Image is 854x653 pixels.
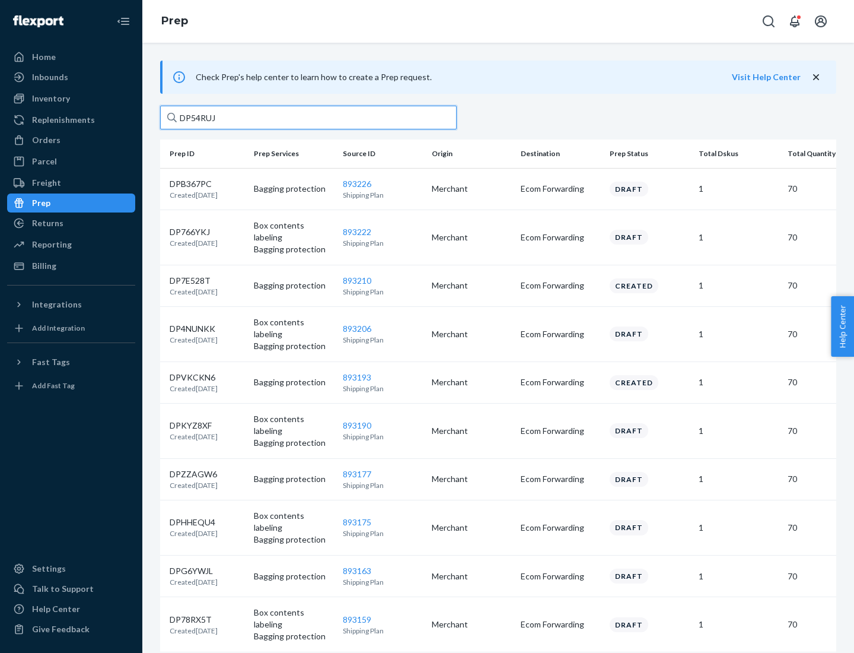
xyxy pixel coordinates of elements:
[343,480,422,490] p: Shipping Plan
[196,72,432,82] span: Check Prep's help center to learn how to create a Prep request.
[32,623,90,635] div: Give Feedback
[254,376,333,388] p: Bagging protection
[343,179,371,189] a: 893226
[170,238,218,248] p: Created [DATE]
[249,140,338,168] th: Prep Services
[343,238,422,248] p: Shipping Plan
[343,227,371,237] a: 893222
[32,197,50,209] div: Prep
[7,131,135,150] a: Orders
[432,473,511,485] p: Merchant
[32,239,72,251] div: Reporting
[170,335,218,345] p: Created [DATE]
[699,183,778,195] p: 1
[521,570,600,582] p: Ecom Forwarding
[699,232,778,243] p: 1
[32,260,56,272] div: Billing
[170,516,218,528] p: DPHHEQU4
[254,183,333,195] p: Bagging protection
[521,619,600,630] p: Ecom Forwarding
[170,565,218,577] p: DPG6YWJL
[254,437,333,449] p: Bagging protection
[699,280,778,291] p: 1
[343,469,371,479] a: 893177
[610,472,648,487] div: Draft
[694,140,783,168] th: Total Dskus
[170,226,218,238] p: DP766YKJ
[170,190,218,200] p: Created [DATE]
[254,220,333,243] p: Box contents labeling
[13,15,63,27] img: Flexport logo
[32,177,61,189] div: Freight
[32,51,56,63] div: Home
[254,630,333,642] p: Bagging protection
[343,335,422,345] p: Shipping Plan
[170,614,218,626] p: DP78RX5T
[757,9,780,33] button: Open Search Box
[7,173,135,192] a: Freight
[32,299,82,310] div: Integrations
[699,619,778,630] p: 1
[610,230,648,245] div: Draft
[254,607,333,630] p: Box contents labeling
[7,295,135,314] button: Integrations
[32,134,60,146] div: Orders
[343,420,371,430] a: 893190
[432,328,511,340] p: Merchant
[432,522,511,534] p: Merchant
[254,316,333,340] p: Box contents labeling
[7,353,135,372] button: Fast Tags
[610,375,658,390] div: Created
[610,182,648,196] div: Draft
[699,376,778,388] p: 1
[152,4,197,39] ol: breadcrumbs
[170,480,218,490] p: Created [DATE]
[699,425,778,437] p: 1
[170,468,218,480] p: DPZZAGW6
[732,71,801,83] button: Visit Help Center
[432,376,511,388] p: Merchant
[610,423,648,438] div: Draft
[427,140,516,168] th: Origin
[170,420,218,432] p: DPKYZ8XF
[610,617,648,632] div: Draft
[610,326,648,341] div: Draft
[111,9,135,33] button: Close Navigation
[254,534,333,546] p: Bagging protection
[7,110,135,129] a: Replenishments
[343,566,371,576] a: 893163
[809,9,833,33] button: Open account menu
[343,528,422,538] p: Shipping Plan
[521,473,600,485] p: Ecom Forwarding
[610,520,648,535] div: Draft
[7,194,135,213] a: Prep
[699,473,778,485] p: 1
[521,183,600,195] p: Ecom Forwarding
[170,323,218,335] p: DP4NUNKK
[432,232,511,243] p: Merchant
[7,319,135,338] a: Add Integration
[521,522,600,534] p: Ecom Forwarding
[170,287,218,297] p: Created [DATE]
[521,328,600,340] p: Ecom Forwarding
[831,296,854,357] button: Help Center
[7,235,135,254] a: Reporting
[254,413,333,437] p: Box contents labeling
[343,275,371,286] a: 893210
[338,140,427,168] th: Source ID
[170,432,218,442] p: Created [DATE]
[7,559,135,578] a: Settings
[343,190,422,200] p: Shipping Plan
[521,376,600,388] p: Ecom Forwarding
[254,243,333,255] p: Bagging protection
[699,570,778,582] p: 1
[605,140,694,168] th: Prep Status
[343,287,422,297] p: Shipping Plan
[160,106,457,129] input: Search prep jobs
[254,280,333,291] p: Bagging protection
[810,71,822,84] button: close
[7,600,135,619] a: Help Center
[343,432,422,442] p: Shipping Plan
[161,14,188,27] a: Prep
